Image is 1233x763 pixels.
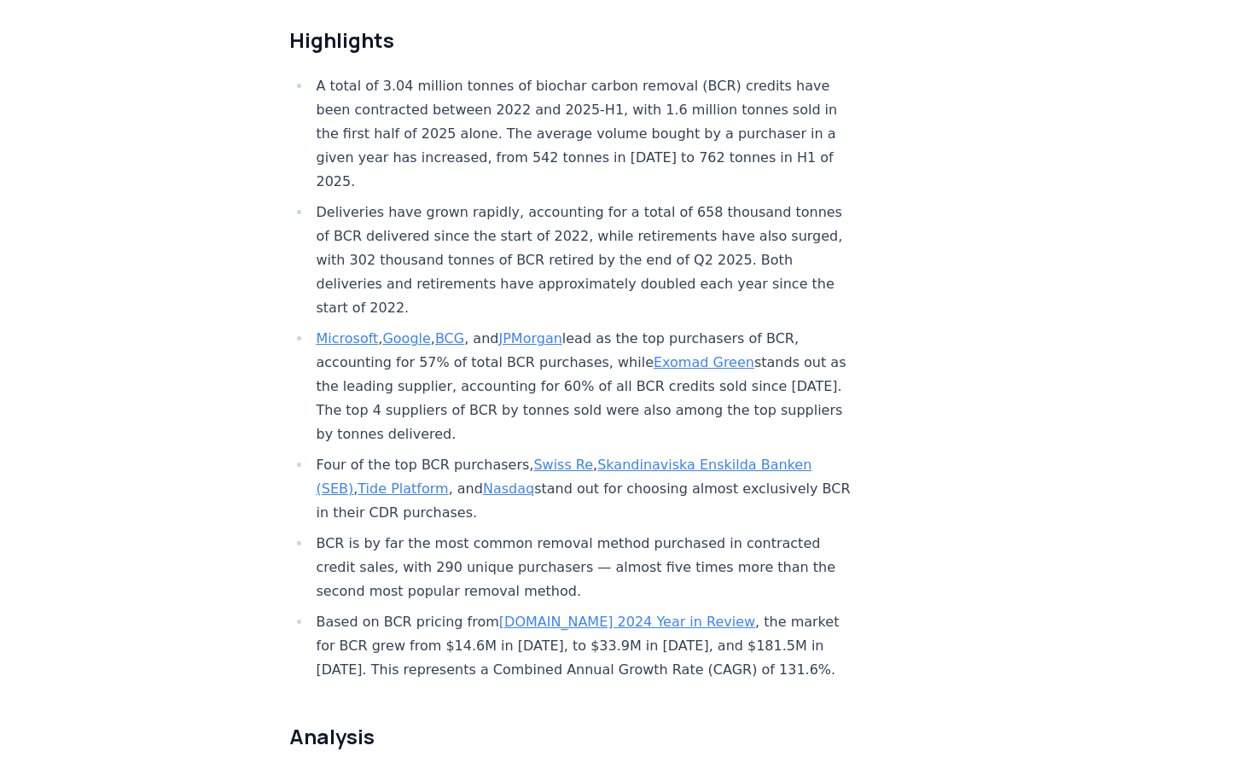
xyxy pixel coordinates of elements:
li: Deliveries have grown rapidly, accounting for a total of 658 thousand tonnes of BCR delivered sin... [311,201,854,320]
li: BCR is by far the most common removal method purchased in contracted credit sales, with 290 uniqu... [311,532,854,603]
a: Swiss Re [533,457,593,473]
a: Microsoft [317,330,379,347]
li: A total of 3.04 million tonnes of biochar carbon removal (BCR) credits have been contracted betwe... [311,74,854,194]
a: Nasdaq [483,481,534,497]
a: [DOMAIN_NAME] 2024 Year in Review [499,614,755,630]
a: Exomad Green [654,354,754,370]
a: BCG [435,330,464,347]
h2: Analysis [289,723,854,750]
a: JPMorgan [498,330,561,347]
a: Tide Platform [358,481,448,497]
a: Google [382,330,430,347]
h2: Highlights [289,26,854,54]
li: Based on BCR pricing from , the market for BCR grew from $14.6M in [DATE], to $33.9M in [DATE], a... [311,610,854,682]
li: , , , and lead as the top purchasers of BCR, accounting for 57% of total BCR purchases, while sta... [311,327,854,446]
li: Four of the top BCR purchasers, , , , and stand out for choosing almost exclusively BCR in their ... [311,453,854,525]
